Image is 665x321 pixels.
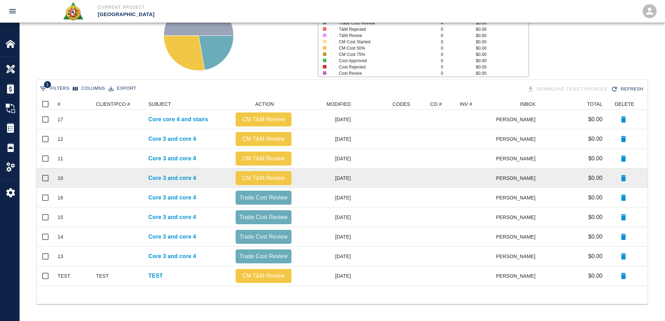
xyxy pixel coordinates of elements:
div: CLIENT/PCO # [96,99,130,110]
button: Refresh [609,83,646,95]
div: [PERSON_NAME] [496,110,539,129]
div: Chat Widget [630,287,665,321]
div: [PERSON_NAME] [496,188,539,207]
div: INBOX [520,99,535,110]
button: Select columns [71,83,107,94]
p: $0.00 [476,20,528,26]
div: DELETE [606,99,641,110]
p: CM T&M Review [238,272,289,280]
p: $0.00 [476,32,528,39]
p: Core 3 and core 4 [148,194,196,202]
div: INV # [460,99,472,110]
p: $0.00 [588,233,603,241]
p: CM T&M Review [238,174,289,182]
a: Core 3 and core 4 [148,174,196,182]
p: $0.00 [588,272,603,280]
div: # [58,99,60,110]
a: Core 3 and core 4 [148,233,196,241]
p: 0 [441,58,476,64]
span: 1 [44,81,51,88]
div: 12 [58,136,63,143]
p: Cost Revise [339,70,431,76]
p: 0 [441,32,476,39]
p: 0 [441,45,476,51]
div: 14 [58,233,63,240]
div: TOTAL [587,99,603,110]
p: 0 [441,26,476,32]
div: [DATE] [295,247,354,266]
p: CM Cost 75% [339,51,431,58]
div: TEST [96,272,109,279]
div: 10 [58,175,63,182]
p: 0 [441,51,476,58]
p: 0 [441,70,476,76]
a: Core 3 and core 4 [148,154,196,163]
p: $0.00 [476,64,528,70]
div: [DATE] [295,129,354,149]
div: DELETE [615,99,634,110]
div: [DATE] [295,168,354,188]
p: $0.00 [476,39,528,45]
p: Trade Cost Review [238,233,289,241]
div: CO # [414,99,456,110]
p: $0.00 [588,252,603,261]
div: Refresh the list [609,83,646,95]
div: ACTION [255,99,274,110]
a: TEST [148,272,163,280]
div: CLIENT/PCO # [93,99,145,110]
p: Cost Rejected [339,64,431,70]
p: 4 [441,20,476,26]
p: Trade Cost Review [238,252,289,261]
p: [GEOGRAPHIC_DATA] [98,10,370,19]
p: CM Cost Started [339,39,431,45]
a: Core 3 and core 4 [148,213,196,221]
div: TOTAL [539,99,606,110]
p: Trade Cost Review [238,194,289,202]
div: # [54,99,93,110]
p: Current Project [98,4,370,10]
div: [PERSON_NAME] [496,247,539,266]
div: [DATE] [295,207,354,227]
p: T&M Rejected [339,26,431,32]
p: Trade Cost Review [339,20,431,26]
div: [DATE] [295,110,354,129]
p: $0.00 [588,135,603,143]
div: SUBJECT [148,99,171,110]
div: 13 [58,253,63,260]
div: INBOX [496,99,539,110]
p: Trade Cost Review [238,213,289,221]
p: CM Cost 50% [339,45,431,51]
div: 17 [58,116,63,123]
p: $0.00 [476,51,528,58]
div: SUBJECT [145,99,232,110]
div: [PERSON_NAME] [496,207,539,227]
div: TEST [58,272,70,279]
div: ACTION [232,99,295,110]
div: [PERSON_NAME] [496,266,539,286]
a: Core core 4 and stairs [148,115,208,124]
div: Tickets download in groups of 15 [526,83,610,95]
p: T&M Revise [339,32,431,39]
p: $0.00 [588,174,603,182]
div: INV # [456,99,496,110]
div: 15 [58,214,63,221]
div: 11 [58,155,63,162]
div: [DATE] [295,188,354,207]
div: [DATE] [295,227,354,247]
p: $0.00 [588,154,603,163]
div: [DATE] [295,266,354,286]
div: [PERSON_NAME] [496,129,539,149]
img: Roger & Sons Concrete [62,1,84,21]
div: CO # [430,99,442,110]
p: 0 [441,64,476,70]
a: Core 3 and core 4 [148,252,196,261]
div: [DATE] [295,149,354,168]
p: Core 3 and core 4 [148,135,196,143]
div: [PERSON_NAME] [496,149,539,168]
p: $0.00 [476,45,528,51]
div: MODIFIED [326,99,351,110]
